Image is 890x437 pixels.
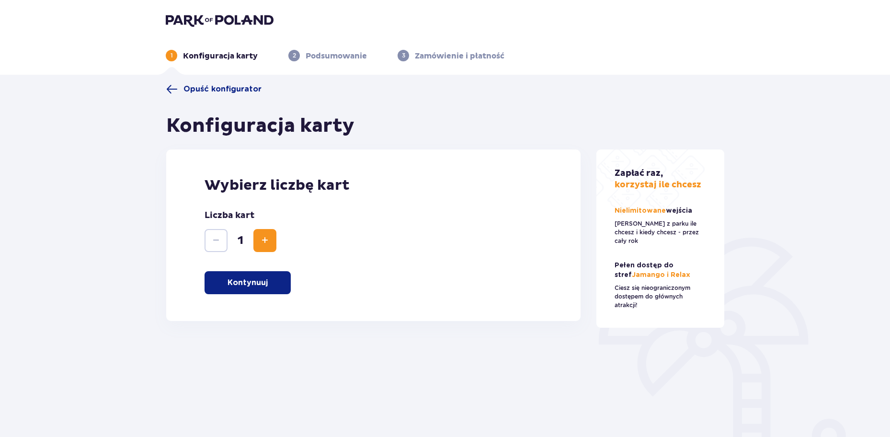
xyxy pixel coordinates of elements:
p: Konfiguracja karty [183,51,258,61]
h1: Konfiguracja karty [166,114,354,138]
p: 2 [293,51,296,60]
button: Decrease [205,229,228,252]
span: 1 [229,233,251,248]
p: Liczba kart [205,210,254,221]
p: [PERSON_NAME] z parku ile chcesz i kiedy chcesz - przez cały rok [615,219,707,245]
p: Jamango i Relax [615,261,707,280]
p: Zamówienie i płatność [415,51,504,61]
p: Ciesz się nieograniczonym dostępem do głównych atrakcji! [615,284,707,310]
button: Kontynuuj [205,271,291,294]
button: Increase [253,229,276,252]
p: Kontynuuj [228,277,268,288]
p: Nielimitowane [615,206,694,216]
span: Zapłać raz, [615,168,663,179]
p: korzystaj ile chcesz [615,168,701,191]
p: 1 [171,51,173,60]
span: wejścia [666,207,692,214]
img: Park of Poland logo [166,13,274,27]
p: Wybierz liczbę kart [205,176,542,195]
p: Podsumowanie [306,51,367,61]
a: Opuść konfigurator [166,83,262,95]
p: 3 [402,51,405,60]
span: Opuść konfigurator [183,84,262,94]
span: Pełen dostęp do stref [615,262,673,278]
